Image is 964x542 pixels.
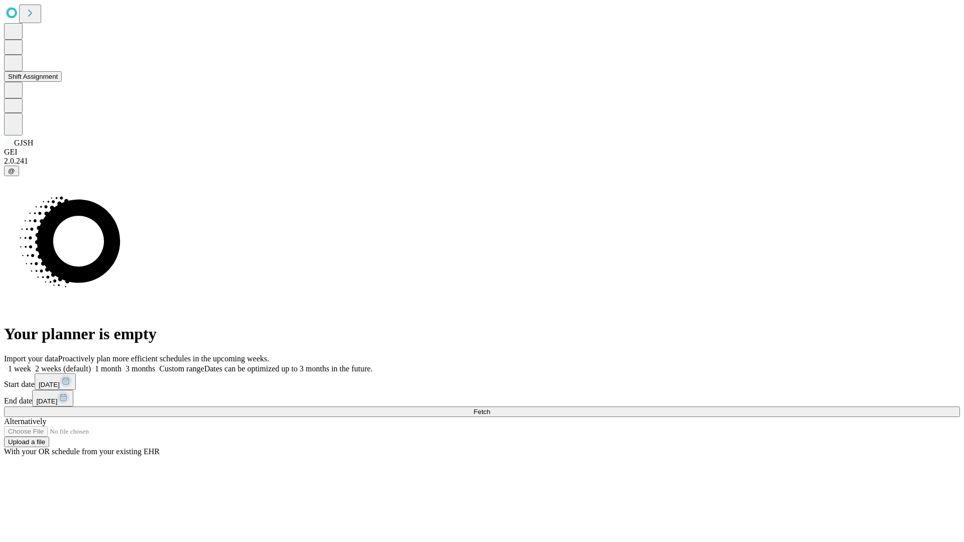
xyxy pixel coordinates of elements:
[4,447,160,456] span: With your OR schedule from your existing EHR
[126,364,155,373] span: 3 months
[4,166,19,176] button: @
[4,354,58,363] span: Import your data
[204,364,373,373] span: Dates can be optimized up to 3 months in the future.
[4,71,62,82] button: Shift Assignment
[159,364,204,373] span: Custom range
[32,390,73,406] button: [DATE]
[4,325,960,343] h1: Your planner is empty
[4,390,960,406] div: End date
[95,364,122,373] span: 1 month
[35,373,76,390] button: [DATE]
[4,417,46,426] span: Alternatively
[473,408,490,416] span: Fetch
[4,406,960,417] button: Fetch
[8,364,31,373] span: 1 week
[39,381,60,388] span: [DATE]
[4,148,960,157] div: GEI
[14,139,33,147] span: GJSH
[58,354,269,363] span: Proactively plan more efficient schedules in the upcoming weeks.
[4,157,960,166] div: 2.0.241
[8,167,15,175] span: @
[4,437,49,447] button: Upload a file
[36,397,57,405] span: [DATE]
[4,373,960,390] div: Start date
[35,364,91,373] span: 2 weeks (default)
